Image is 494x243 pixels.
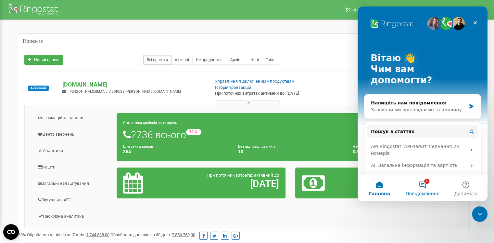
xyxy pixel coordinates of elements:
a: Кошти [30,159,117,175]
h4: 364 [123,149,228,154]
a: Всі проєкти [143,55,171,65]
a: Активні [171,55,193,65]
iframe: Intercom live chat [472,206,488,222]
h5: Проєкти [23,38,44,44]
span: Активний [28,86,49,91]
button: Open CMP widget [3,224,19,240]
h4: 10 [238,149,343,154]
a: Аналiтика [30,143,117,159]
a: Історія транзакцій [215,85,251,90]
a: Управління підключеними продуктами [215,79,294,84]
small: Частка пропущених дзвінків [353,144,400,149]
a: Інформаційна панель [30,110,117,126]
a: Новий проєкт [24,55,63,65]
a: Віртуальна АТС [30,192,117,208]
span: Оброблено дзвінків за 7 днів : [27,232,109,237]
a: Нові [247,55,262,65]
a: Архівні [227,55,247,65]
h4: 0,37 % [353,149,458,154]
span: При поточних витратах активний до [207,173,279,178]
iframe: Intercom live chat [358,7,488,201]
u: 1 744 838,00 [86,232,109,237]
small: -72 [186,129,201,135]
h1: 2736 всього [123,129,458,140]
a: Не продовжені [192,55,227,65]
a: Колбек [30,225,117,241]
a: Центр звернень [30,127,117,142]
h2: [DATE] [178,178,279,189]
u: 7 556 750,00 [172,232,195,237]
span: Реферальна програма [349,7,397,12]
p: [DOMAIN_NAME] [62,80,204,89]
small: Цільових дзвінків [123,144,153,149]
a: Загальні налаштування [30,176,117,192]
small: Статистика дзвінків за тиждень [123,121,177,125]
span: Оброблено дзвінків за 30 днів : [110,232,195,237]
a: Наскрізна аналітика [30,209,117,224]
span: [PERSON_NAME][EMAIL_ADDRESS][PERSON_NAME][DOMAIN_NAME] [69,89,181,94]
h2: 487,11 $ [357,178,458,189]
small: Без відповіді дзвінків [238,144,275,149]
a: Тріал [262,55,279,65]
p: При поточних витратах активний до: [DATE] [215,90,319,97]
